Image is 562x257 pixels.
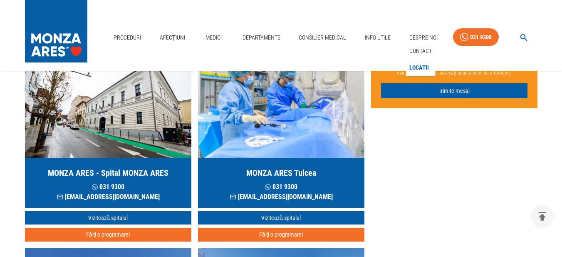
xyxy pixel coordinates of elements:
[406,42,435,60] div: Contact
[406,59,435,76] div: Locații
[408,44,433,58] a: Contact
[198,228,364,242] button: Fă-ți o programare!
[198,58,364,158] img: MONZA ARES Tulcea
[470,32,492,42] div: 031 9300
[230,192,333,202] p: [EMAIL_ADDRESS][DOMAIN_NAME]
[57,192,160,202] p: [EMAIL_ADDRESS][DOMAIN_NAME]
[453,28,499,46] a: 031 9300
[110,29,144,46] a: Proceduri
[25,228,191,242] button: Fă-ți o programare!
[381,83,527,99] button: Trimite mesaj
[408,61,431,75] a: Locații
[25,58,191,158] img: MONZA ARES Cluj-Napoca
[25,211,191,225] a: Vizitează spitalul
[156,29,189,46] a: Afecțiuni
[246,167,316,179] h5: MONZA ARES Tulcea
[239,29,284,46] a: Departamente
[201,29,227,46] a: Medici
[361,29,394,46] a: Info Utile
[198,211,364,225] a: Vizitează spitalul
[531,205,554,228] button: delete
[406,42,435,76] nav: secondary mailbox folders
[57,182,160,192] p: 031 9300
[230,182,333,192] p: 031 9300
[198,58,364,208] a: MONZA ARES Tulcea 031 9300[EMAIL_ADDRESS][DOMAIN_NAME]
[295,29,349,46] a: Consilier Medical
[48,167,168,179] h5: MONZA ARES - Spital MONZA ARES
[25,58,191,208] a: MONZA ARES - Spital MONZA ARES 031 9300[EMAIL_ADDRESS][DOMAIN_NAME]
[406,29,441,46] a: Despre Noi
